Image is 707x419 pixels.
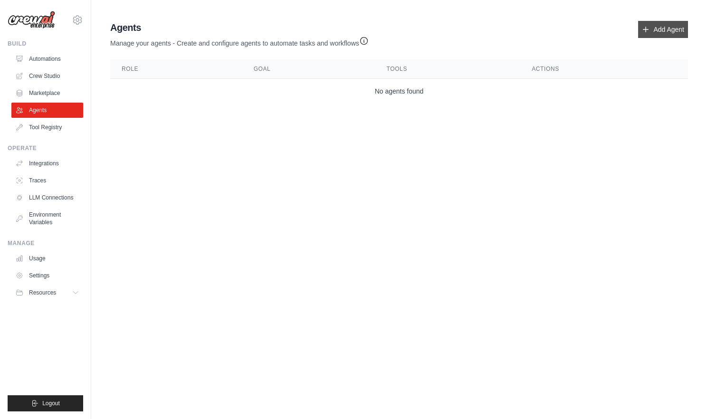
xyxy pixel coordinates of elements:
[29,289,56,296] span: Resources
[11,207,83,230] a: Environment Variables
[638,21,688,38] a: Add Agent
[110,21,369,34] h2: Agents
[8,11,55,29] img: Logo
[11,285,83,300] button: Resources
[11,103,83,118] a: Agents
[8,144,83,152] div: Operate
[11,156,83,171] a: Integrations
[11,51,83,67] a: Automations
[110,34,369,48] p: Manage your agents - Create and configure agents to automate tasks and workflows
[8,395,83,411] button: Logout
[110,79,688,104] td: No agents found
[11,120,83,135] a: Tool Registry
[11,251,83,266] a: Usage
[8,239,83,247] div: Manage
[11,68,83,84] a: Crew Studio
[11,190,83,205] a: LLM Connections
[11,268,83,283] a: Settings
[11,173,83,188] a: Traces
[110,59,242,79] th: Role
[42,400,60,407] span: Logout
[8,40,83,48] div: Build
[242,59,375,79] th: Goal
[375,59,521,79] th: Tools
[11,86,83,101] a: Marketplace
[520,59,688,79] th: Actions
